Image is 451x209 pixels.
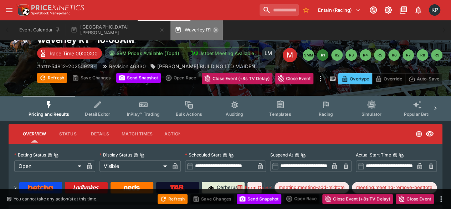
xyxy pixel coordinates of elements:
[431,49,442,61] button: R9
[367,4,380,16] button: Connected to PK
[403,49,414,61] button: R7
[229,153,234,158] button: Copy To Clipboard
[412,4,425,16] button: Notifications
[202,182,245,193] a: Cerberus
[202,73,272,84] button: Close Event (+8s TV Delay)
[275,73,313,84] button: Close Event
[23,96,428,121] div: Event type filters
[425,130,434,138] svg: Visible
[191,50,198,57] img: jetbet-logo.svg
[158,194,188,204] button: Refresh
[9,34,31,57] img: horse_racing.png
[397,4,410,16] button: Documentation
[47,153,52,158] button: Betting StatusCopy To Clipboard
[127,111,160,117] span: InPlay™ Trading
[275,182,349,193] div: Betting Target: cerberus
[301,153,306,158] button: Copy To Clipboard
[338,73,442,84] div: Start From
[73,185,99,190] img: Ladbrokes
[247,182,262,193] a: Form Guide
[417,49,428,61] button: R8
[31,5,84,10] img: PriceKinetics
[270,152,293,158] p: Suspend At
[37,63,98,70] p: Copy To Clipboard
[303,49,442,61] nav: pagination navigation
[374,49,385,61] button: R5
[405,73,442,84] button: Auto-Save
[269,111,291,117] span: Templates
[99,160,169,172] div: Visible
[322,194,393,204] button: Close Event (+8s TV Delay)
[14,196,97,202] p: You cannot take any action(s) at this time.
[317,49,328,61] button: R1
[226,111,243,117] span: Auditing
[124,185,140,190] img: Neds
[3,4,16,16] button: open drawer
[37,73,67,83] button: Refresh
[237,194,281,204] button: Send Snapshot
[170,20,223,40] button: Waverley R1
[350,75,369,83] p: Overtype
[15,20,65,40] button: Event Calendar
[217,184,238,191] p: Cerberus
[28,185,53,190] img: Betcha
[404,111,430,117] span: Popular Bets
[275,184,349,191] span: meeting:meeting-add-midtote
[415,130,422,138] svg: Open
[116,73,161,83] button: Send Snapshot
[84,125,116,143] button: Details
[170,185,185,190] img: TabNZ
[105,47,184,59] button: SRM Prices Available (Top4)
[52,125,84,143] button: Status
[352,184,437,191] span: meeting:meeting-remove-besttote
[158,125,190,143] button: Actions
[54,153,59,158] button: Copy To Clipboard
[318,111,333,117] span: Racing
[116,125,158,143] button: Match Times
[399,153,404,158] button: Copy To Clipboard
[303,49,314,61] button: SMM
[187,47,259,59] button: Jetbet Meeting Available
[109,63,146,70] p: Revision 46330
[222,153,227,158] button: Scheduled StartCopy To Clipboard
[17,125,52,143] button: Overview
[271,182,272,193] label: Tags:
[99,152,132,158] p: Display Status
[417,75,439,83] p: Auto-Save
[283,48,297,62] div: Edit Meeting
[360,49,371,61] button: R4
[66,20,169,40] button: [GEOGRAPHIC_DATA][PERSON_NAME]
[185,152,221,158] p: Scheduled Start
[14,182,16,193] label: View on :
[29,111,69,117] span: Pricing and Results
[164,73,199,83] div: split button
[16,3,30,17] img: PriceKinetics Logo
[140,153,145,158] button: Copy To Clipboard
[150,63,255,70] div: MATT NEIL BUILDING LTD MAIDEN
[262,47,275,60] div: Luigi Mollo
[50,50,98,57] p: Race Time 00:00:00
[437,195,445,203] button: more
[393,153,398,158] button: Actual Start TimeCopy To Clipboard
[133,153,138,158] button: Display StatusCopy To Clipboard
[382,4,395,16] button: Toggle light/dark mode
[14,152,46,158] p: Betting Status
[396,194,434,204] button: Close Event
[331,49,343,61] button: R2
[338,73,372,84] button: Overtype
[314,4,365,16] button: Select Tenant
[31,12,70,15] img: Sportsbook Management
[85,111,110,117] span: Detail Editor
[260,4,299,16] input: search
[14,160,84,172] div: Open
[362,111,381,117] span: Simulator
[388,49,400,61] button: R6
[345,49,357,61] button: R3
[294,153,299,158] button: Suspend AtCopy To Clipboard
[300,4,312,16] button: No Bookmarks
[356,152,391,158] p: Actual Start Time
[157,63,255,70] p: [PERSON_NAME] BUILDING LTD MAIDEN
[284,194,319,204] div: split button
[352,182,437,193] div: Betting Target: cerberus
[427,2,442,18] button: Kedar Pandit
